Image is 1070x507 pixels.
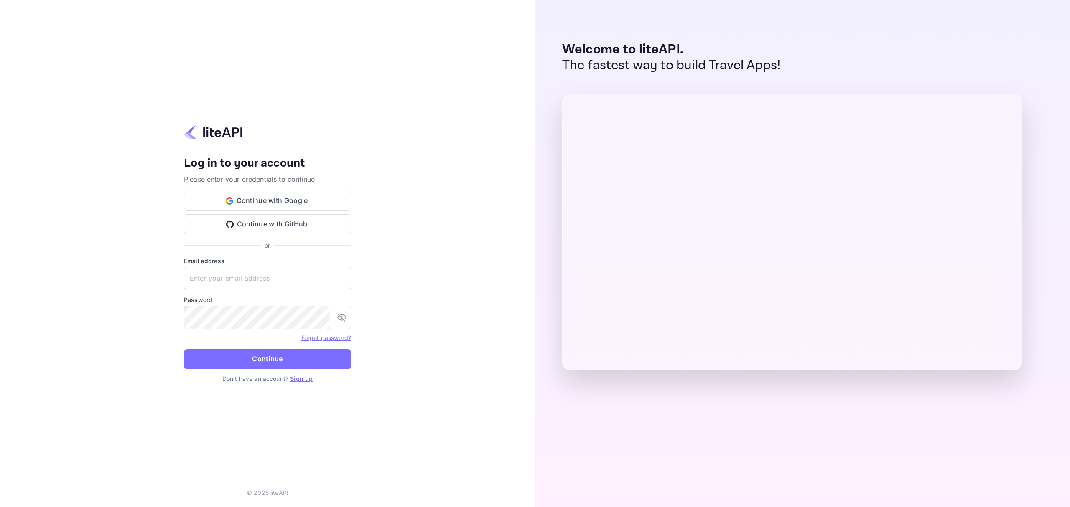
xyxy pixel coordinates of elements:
a: Forget password? [301,333,351,342]
h4: Log in to your account [184,156,351,171]
a: Forget password? [301,334,351,341]
p: Please enter your credentials to continue [184,174,351,184]
input: Enter your email address [184,267,351,290]
button: Continue with Google [184,191,351,211]
a: Sign up [290,375,313,382]
button: Continue with GitHub [184,214,351,234]
p: The fastest way to build Travel Apps! [562,58,781,74]
p: © 2025 liteAPI [247,488,288,497]
p: Welcome to liteAPI. [562,42,781,58]
p: or [265,241,270,250]
button: toggle password visibility [334,309,350,326]
label: Email address [184,256,351,265]
button: Continue [184,349,351,369]
label: Password [184,295,351,304]
img: liteapi [184,124,242,140]
p: Don't have an account? [184,374,351,383]
img: liteAPI Dashboard Preview [562,94,1022,370]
